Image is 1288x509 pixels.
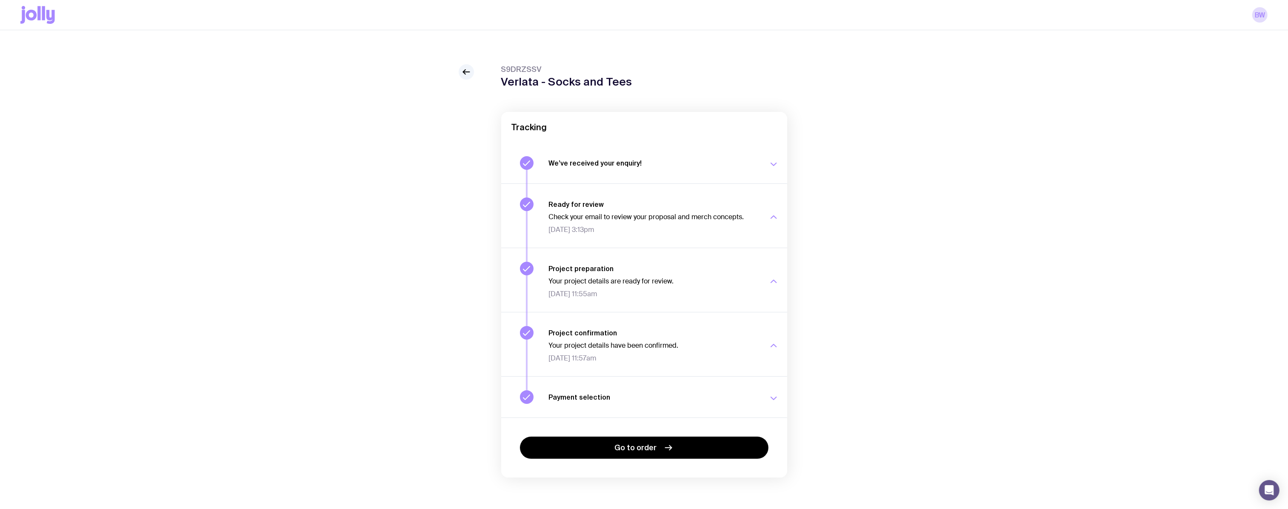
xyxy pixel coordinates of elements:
[549,264,758,273] h3: Project preparation
[549,226,758,234] span: [DATE] 3:13pm
[501,64,632,74] span: S9DRZSSV
[1259,480,1279,500] div: Open Intercom Messenger
[549,393,758,401] h3: Payment selection
[501,248,787,312] button: Project preparationYour project details are ready for review.[DATE] 11:55am
[501,75,632,88] h1: Verlata - Socks and Tees
[549,213,758,221] p: Check your email to review your proposal and merch concepts.
[501,183,787,248] button: Ready for reviewCheck your email to review your proposal and merch concepts.[DATE] 3:13pm
[614,443,657,453] span: Go to order
[549,290,758,298] span: [DATE] 11:55am
[1252,7,1268,23] a: BW
[549,354,758,363] span: [DATE] 11:57am
[501,312,787,376] button: Project confirmationYour project details have been confirmed.[DATE] 11:57am
[549,159,758,167] h3: We’ve received your enquiry!
[520,437,768,459] a: Go to order
[549,200,758,209] h3: Ready for review
[549,341,758,350] p: Your project details have been confirmed.
[501,376,787,417] button: Payment selection
[549,277,758,286] p: Your project details are ready for review.
[501,143,787,183] button: We’ve received your enquiry!
[511,122,777,132] h2: Tracking
[549,329,758,337] h3: Project confirmation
